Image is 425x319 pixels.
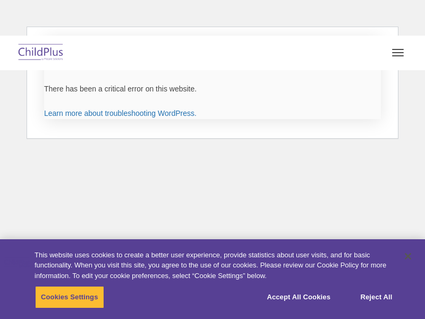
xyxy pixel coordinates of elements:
[396,245,420,268] button: Close
[35,250,395,281] div: This website uses cookies to create a better user experience, provide statistics about user visit...
[261,286,336,308] button: Accept All Cookies
[44,83,381,95] p: There has been a critical error on this website.
[16,40,66,65] img: ChildPlus by Procare Solutions
[343,286,410,308] button: Reject All
[44,109,197,117] a: Learn more about troubleshooting WordPress.
[35,286,104,308] button: Cookies Settings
